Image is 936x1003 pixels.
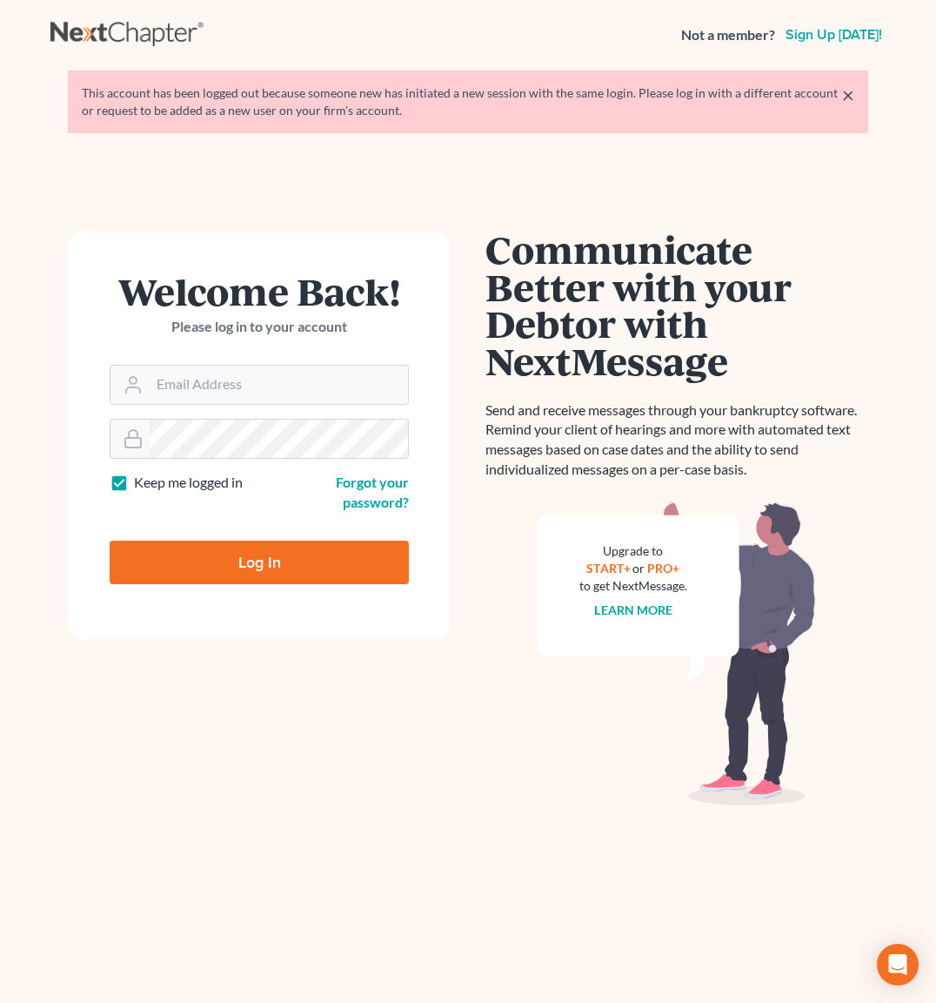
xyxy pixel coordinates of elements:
[110,541,409,584] input: Log In
[134,473,243,493] label: Keep me logged in
[110,317,409,337] p: Please log in to your account
[782,28,886,42] a: Sign up [DATE]!
[877,944,919,986] div: Open Intercom Messenger
[681,25,775,45] strong: Not a member?
[579,577,687,595] div: to get NextMessage.
[842,84,854,105] a: ×
[587,561,631,576] a: START+
[648,561,680,576] a: PRO+
[110,273,409,310] h1: Welcome Back!
[579,542,687,560] div: Upgrade to
[82,84,854,119] div: This account has been logged out because someone new has initiated a new session with the same lo...
[150,366,408,404] input: Email Address
[633,561,645,576] span: or
[485,401,868,480] p: Send and receive messages through your bankruptcy software. Remind your client of hearings and mo...
[336,474,409,510] a: Forgot your password?
[538,501,816,805] img: nextmessage_bg-59042aed3d76b12b5cd301f8e5b87938c9018125f34e5fa2b7a6b67550977c72.svg
[485,231,868,380] h1: Communicate Better with your Debtor with NextMessage
[595,602,672,617] a: Learn more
